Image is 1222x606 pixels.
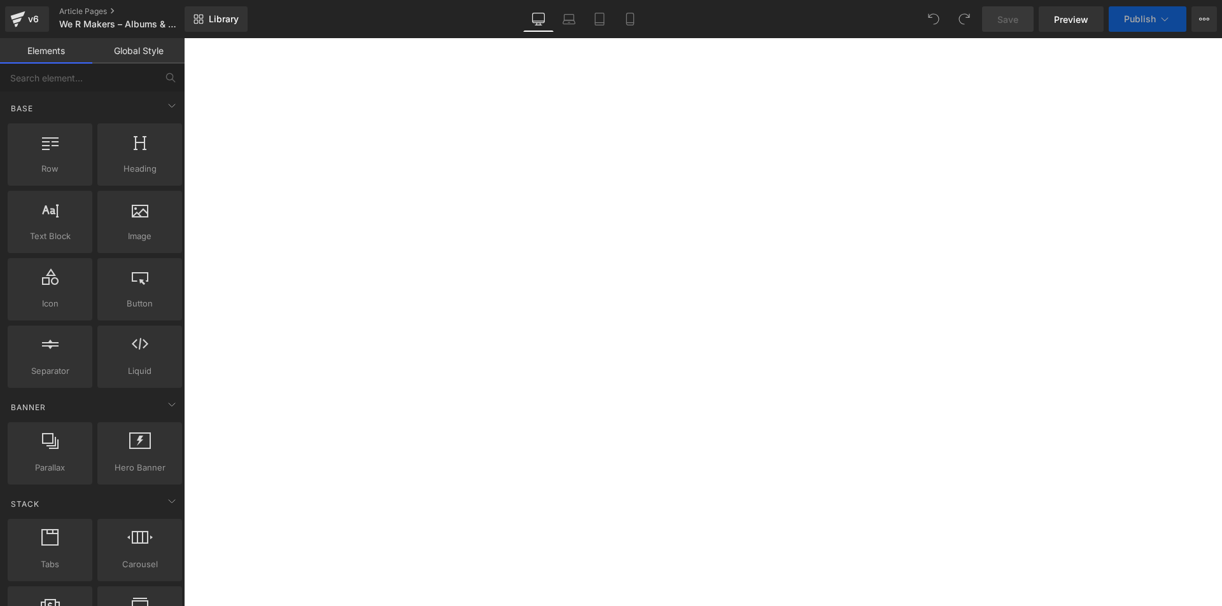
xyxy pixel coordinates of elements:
[92,38,185,64] a: Global Style
[1054,13,1088,26] span: Preview
[101,364,178,378] span: Liquid
[5,6,49,32] a: v6
[10,498,41,510] span: Stack
[101,230,178,243] span: Image
[10,102,34,114] span: Base
[554,6,584,32] a: Laptop
[615,6,645,32] a: Mobile
[1124,14,1156,24] span: Publish
[59,19,181,29] span: We R Makers – Albums & Cardstock | Perfect for scrapbooking and colourful projects
[11,364,88,378] span: Separator
[59,6,206,17] a: Article Pages
[101,558,178,571] span: Carousel
[1109,6,1186,32] button: Publish
[11,297,88,310] span: Icon
[11,162,88,176] span: Row
[1191,6,1217,32] button: More
[10,401,47,413] span: Banner
[209,13,239,25] span: Library
[101,162,178,176] span: Heading
[952,6,977,32] button: Redo
[584,6,615,32] a: Tablet
[11,558,88,571] span: Tabs
[185,6,248,32] a: New Library
[101,461,178,474] span: Hero Banner
[523,6,554,32] a: Desktop
[101,297,178,310] span: Button
[1039,6,1104,32] a: Preview
[921,6,946,32] button: Undo
[11,461,88,474] span: Parallax
[11,230,88,243] span: Text Block
[997,13,1018,26] span: Save
[25,11,41,27] div: v6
